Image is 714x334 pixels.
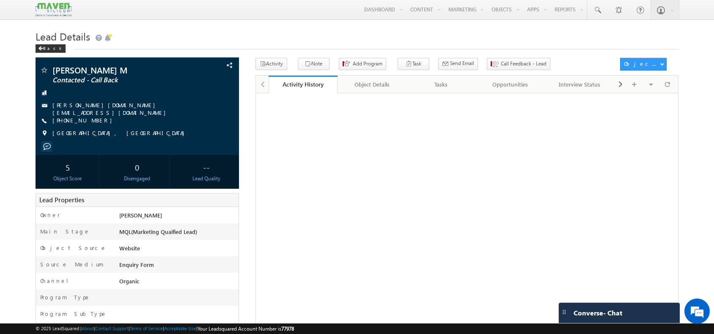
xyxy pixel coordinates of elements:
button: Add Program [339,58,386,70]
div: 0 [107,159,167,175]
div: Disengaged [107,175,167,182]
div: Enquiry Form [117,261,239,272]
span: [PERSON_NAME] M [52,66,179,74]
div: Back [36,44,66,53]
div: Opportunities [483,79,538,90]
a: Activity History [269,76,338,93]
span: Lead Details [36,30,90,43]
div: Interview Status [552,79,607,90]
a: Interview Status [545,76,615,93]
span: Contacted - Call Back [52,76,179,84]
a: [PERSON_NAME][DOMAIN_NAME][EMAIL_ADDRESS][DOMAIN_NAME] [52,101,170,116]
a: Contact Support [95,326,129,331]
div: Object Details [344,79,399,90]
div: Object Actions [624,60,660,68]
a: Terms of Service [130,326,163,331]
a: Acceptable Use [164,326,196,331]
img: carter-drag [561,309,568,315]
button: Object Actions [620,58,667,71]
span: [PHONE_NUMBER] [52,117,116,125]
button: Task [398,58,429,70]
div: Activity History [275,80,332,88]
label: Main Stage [40,228,90,235]
span: Lead Properties [39,196,84,204]
label: Owner [40,211,60,219]
span: [GEOGRAPHIC_DATA], [GEOGRAPHIC_DATA] [52,129,189,138]
a: Tasks [407,76,476,93]
div: -- [177,159,236,175]
label: Program SubType [40,310,107,318]
div: Tasks [414,79,469,90]
span: © 2025 LeadSquared | | | | | [36,325,294,333]
a: About [82,326,94,331]
div: Object Score [38,175,97,182]
label: Program Type [40,293,91,301]
div: 5 [38,159,97,175]
span: Converse - Chat [574,309,622,317]
button: Activity [255,58,287,70]
div: Website [117,244,239,256]
label: Channel [40,277,75,285]
a: Object Details [338,76,407,93]
span: Add Program [353,60,382,68]
a: Back [36,44,70,51]
label: Source Medium [40,261,104,268]
button: Send Email [438,58,478,70]
label: Object Source [40,244,107,252]
button: Call Feedback - Lead [487,58,550,70]
div: MQL(Marketing Quaified Lead) [117,228,239,239]
div: Lead Quality [177,175,236,182]
a: Opportunities [476,76,545,93]
button: Note [298,58,330,70]
span: Send Email [450,60,474,67]
div: Organic [117,277,239,289]
img: Custom Logo [36,2,71,17]
span: [PERSON_NAME] [119,212,162,219]
span: 77978 [281,326,294,332]
span: Your Leadsquared Account Number is [198,326,294,332]
span: Call Feedback - Lead [501,60,546,68]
